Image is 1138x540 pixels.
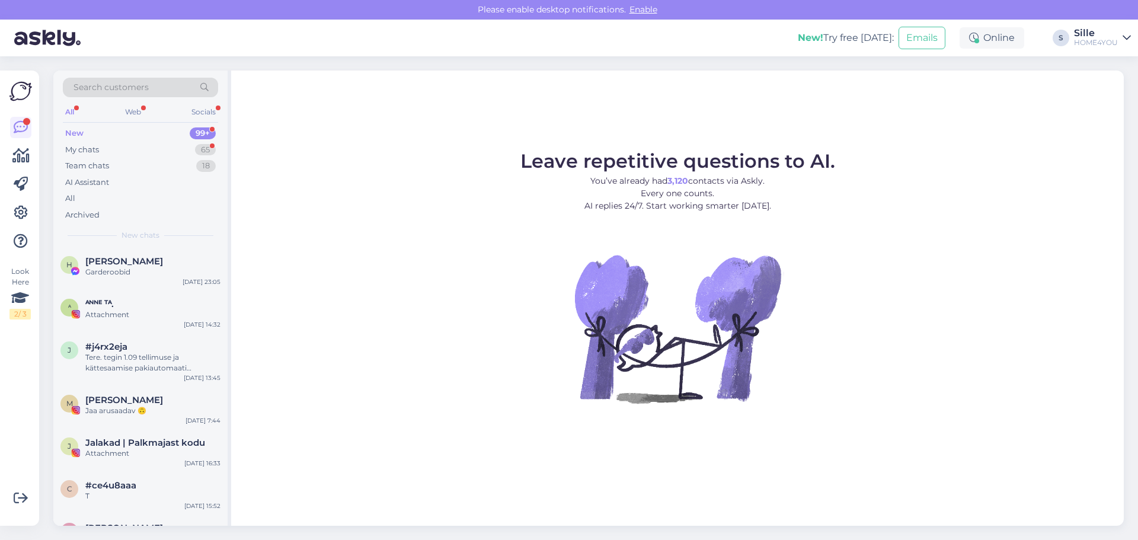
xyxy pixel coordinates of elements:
[85,267,220,277] div: Garderoobid
[65,177,109,188] div: AI Assistant
[899,27,945,49] button: Emails
[196,160,216,172] div: 18
[520,149,835,172] span: Leave repetitive questions to AI.
[186,416,220,425] div: [DATE] 7:44
[667,175,688,186] b: 3,120
[184,501,220,510] div: [DATE] 15:52
[85,405,220,416] div: Jaa arusaadav 🙃
[85,491,220,501] div: T
[66,260,72,269] span: H
[65,144,99,156] div: My chats
[9,309,31,319] div: 2 / 3
[195,144,216,156] div: 65
[189,104,218,120] div: Socials
[571,222,784,435] img: No Chat active
[85,448,220,459] div: Attachment
[85,352,220,373] div: Tere. tegin 1.09 tellimuse ja kättesaamise pakiautomaati [GEOGRAPHIC_DATA] Lasnamägi aga pole vee...
[183,277,220,286] div: [DATE] 23:05
[85,480,136,491] span: #ce4u8aaa
[184,459,220,468] div: [DATE] 16:33
[67,484,72,493] span: c
[85,395,163,405] span: Mari Klst
[85,256,163,267] span: Halja Kivi
[1074,28,1118,38] div: Sille
[1053,30,1069,46] div: S
[85,437,205,448] span: Jalakad | Palkmajast kodu
[63,104,76,120] div: All
[184,320,220,329] div: [DATE] 14:32
[65,127,84,139] div: New
[9,266,31,319] div: Look Here
[798,32,823,43] b: New!
[123,104,143,120] div: Web
[190,127,216,139] div: 99+
[65,193,75,205] div: All
[960,27,1024,49] div: Online
[65,160,109,172] div: Team chats
[73,81,149,94] span: Search customers
[68,346,71,354] span: j
[1074,38,1118,47] div: HOME4YOU
[85,309,220,320] div: Attachment
[66,399,73,408] span: M
[1074,28,1131,47] a: SilleHOME4YOU
[184,373,220,382] div: [DATE] 13:45
[68,442,71,450] span: J
[122,230,159,241] span: New chats
[85,523,163,533] span: Annabel Trifanov
[626,4,661,15] span: Enable
[520,175,835,212] p: You’ve already had contacts via Askly. Every one counts. AI replies 24/7. Start working smarter [...
[65,209,100,221] div: Archived
[85,299,114,309] span: ᴬᴺᴺᴱ ᵀᴬ.
[798,31,894,45] div: Try free [DATE]:
[68,303,71,312] span: ᴬ
[9,80,32,103] img: Askly Logo
[85,341,127,352] span: #j4rx2eja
